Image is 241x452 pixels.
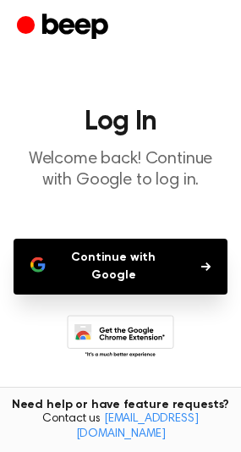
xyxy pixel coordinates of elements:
a: Beep [17,11,112,44]
a: [EMAIL_ADDRESS][DOMAIN_NAME] [76,413,199,440]
span: Contact us [10,412,231,442]
p: Welcome back! Continue with Google to log in. [14,149,227,191]
h1: Log In [14,108,227,135]
button: Continue with Google [14,239,227,295]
